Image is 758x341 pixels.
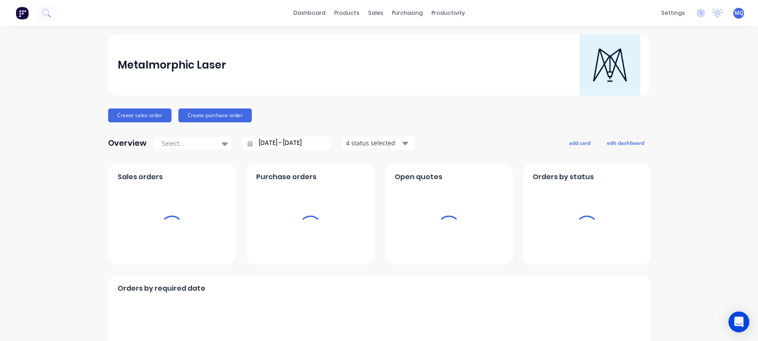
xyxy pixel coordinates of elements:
div: Overview [108,134,147,152]
button: Create sales order [108,108,171,122]
a: dashboard [289,7,330,20]
div: Open Intercom Messenger [728,311,749,332]
div: productivity [427,7,469,20]
div: sales [364,7,388,20]
span: Orders by status [533,172,594,182]
img: Metalmorphic Laser [580,35,640,95]
span: MQ [735,9,743,17]
span: Purchase orders [256,172,316,182]
span: Orders by required date [118,283,205,294]
img: Factory [16,7,29,20]
span: Open quotes [395,172,442,182]
div: 4 status selected [346,138,401,148]
button: edit dashboard [601,137,650,148]
div: products [330,7,364,20]
button: 4 status selected [341,137,415,150]
div: purchasing [388,7,427,20]
button: add card [564,137,596,148]
div: Metalmorphic Laser [118,56,226,74]
button: Create purchase order [178,108,252,122]
div: settings [657,7,689,20]
span: Sales orders [118,172,163,182]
